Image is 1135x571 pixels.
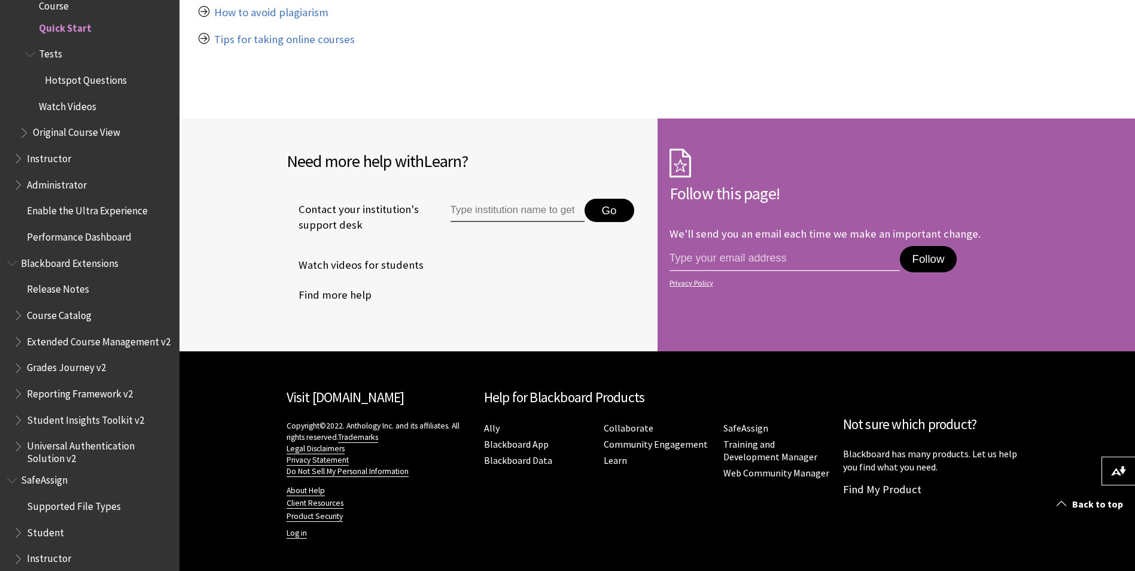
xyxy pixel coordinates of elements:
[27,549,71,565] span: Instructor
[484,454,552,467] a: Blackboard Data
[27,175,87,191] span: Administrator
[39,18,92,34] span: Quick Start
[843,447,1029,474] p: Blackboard has many products. Let us help you find what you need.
[670,148,691,178] img: Subscription Icon
[604,438,708,451] a: Community Engagement
[670,181,1029,206] h2: Follow this page!
[27,523,64,539] span: Student
[287,466,409,477] a: Do Not Sell My Personal Information
[604,422,653,435] a: Collaborate
[33,123,120,139] span: Original Course View
[723,467,829,479] a: Web Community Manager
[484,438,549,451] a: Blackboard App
[27,280,89,296] span: Release Notes
[287,511,343,522] a: Product Security
[338,432,378,443] a: Trademarks
[39,96,96,113] span: Watch Videos
[39,44,62,60] span: Tests
[214,5,328,20] a: How to avoid plagiarism
[1048,493,1135,515] a: Back to top
[484,422,500,435] a: Ally
[214,32,355,47] a: Tips for taking online courses
[287,444,345,454] a: Legal Disclaimers
[604,454,627,467] a: Learn
[287,286,372,304] a: Find more help
[27,358,106,374] span: Grades Journey v2
[451,199,585,223] input: Type institution name to get support
[287,420,472,477] p: Copyright©2022. Anthology Inc. and its affiliates. All rights reserved.
[27,384,133,400] span: Reporting Framework v2
[27,436,171,464] span: Universal Authentication Solution v2
[843,482,921,496] a: Find My Product
[27,332,171,348] span: Extended Course Management v2
[723,438,817,463] a: Training and Development Manager
[45,70,127,86] span: Hotspot Questions
[670,279,1025,287] a: Privacy Policy
[27,410,144,426] span: Student Insights Toolkit v2
[7,253,172,464] nav: Book outline for Blackboard Extensions
[287,148,646,174] h2: Need more help with ?
[287,485,325,496] a: About Help
[27,305,92,321] span: Course Catalog
[27,201,148,217] span: Enable the Ultra Experience
[21,470,68,487] span: SafeAssign
[723,422,768,435] a: SafeAssign
[585,199,634,223] button: Go
[287,498,343,509] a: Client Resources
[287,455,349,466] a: Privacy Statement
[287,388,404,406] a: Visit [DOMAIN_NAME]
[287,528,307,539] a: Log in
[424,150,461,172] span: Learn
[27,148,71,165] span: Instructor
[27,496,121,512] span: Supported File Types
[21,253,118,269] span: Blackboard Extensions
[287,256,424,274] a: Watch videos for students
[484,387,831,408] h2: Help for Blackboard Products
[670,246,900,271] input: email address
[27,227,132,243] span: Performance Dashboard
[287,202,423,233] span: Contact your institution's support desk
[900,246,956,272] button: Follow
[843,414,1029,435] h2: Not sure which product?
[670,227,981,241] p: We'll send you an email each time we make an important change.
